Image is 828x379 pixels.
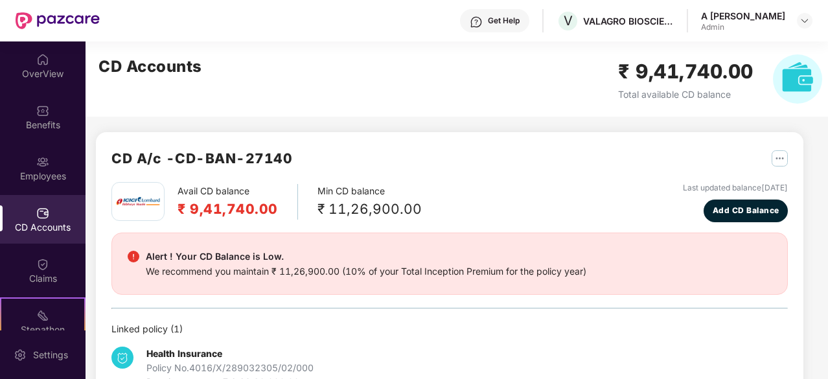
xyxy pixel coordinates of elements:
[111,148,292,169] h2: CD A/c - CD-BAN-27140
[772,150,788,167] img: svg+xml;base64,PHN2ZyB4bWxucz0iaHR0cDovL3d3dy53My5vcmcvMjAwMC9zdmciIHdpZHRoPSIyNSIgaGVpZ2h0PSIyNS...
[14,349,27,362] img: svg+xml;base64,PHN2ZyBpZD0iU2V0dGluZy0yMHgyMCIgeG1sbnM9Imh0dHA6Ly93d3cudzMub3JnLzIwMDAvc3ZnIiB3aW...
[146,361,314,375] div: Policy No. 4016/X/289032305/02/000
[713,205,779,217] span: Add CD Balance
[36,104,49,117] img: svg+xml;base64,PHN2ZyBpZD0iQmVuZWZpdHMiIHhtbG5zPSJodHRwOi8vd3d3LnczLm9yZy8yMDAwL3N2ZyIgd2lkdGg9Ij...
[146,264,586,279] div: We recommend you maintain ₹ 11,26,900.00 (10% of your Total Inception Premium for the policy year)
[488,16,520,26] div: Get Help
[317,198,422,220] div: ₹ 11,26,900.00
[701,10,785,22] div: A [PERSON_NAME]
[470,16,483,29] img: svg+xml;base64,PHN2ZyBpZD0iSGVscC0zMngzMiIgeG1sbnM9Imh0dHA6Ly93d3cudzMub3JnLzIwMDAvc3ZnIiB3aWR0aD...
[36,207,49,220] img: svg+xml;base64,PHN2ZyBpZD0iQ0RfQWNjb3VudHMiIGRhdGEtbmFtZT0iQ0QgQWNjb3VudHMiIHhtbG5zPSJodHRwOi8vd3...
[111,347,133,369] img: svg+xml;base64,PHN2ZyB4bWxucz0iaHR0cDovL3d3dy53My5vcmcvMjAwMC9zdmciIHdpZHRoPSIzNCIgaGVpZ2h0PSIzNC...
[113,193,163,210] img: icici.png
[36,309,49,322] img: svg+xml;base64,PHN2ZyB4bWxucz0iaHR0cDovL3d3dy53My5vcmcvMjAwMC9zdmciIHdpZHRoPSIyMSIgaGVpZ2h0PSIyMC...
[178,198,278,220] h2: ₹ 9,41,740.00
[36,155,49,168] img: svg+xml;base64,PHN2ZyBpZD0iRW1wbG95ZWVzIiB4bWxucz0iaHR0cDovL3d3dy53My5vcmcvMjAwMC9zdmciIHdpZHRoPS...
[128,251,139,262] img: svg+xml;base64,PHN2ZyBpZD0iRGFuZ2VyX2FsZXJ0IiBkYXRhLW5hbWU9IkRhbmdlciBhbGVydCIgeG1sbnM9Imh0dHA6Ly...
[111,322,788,336] div: Linked policy ( 1 )
[146,249,586,264] div: Alert ! Your CD Balance is Low.
[36,258,49,271] img: svg+xml;base64,PHN2ZyBpZD0iQ2xhaW0iIHhtbG5zPSJodHRwOi8vd3d3LnczLm9yZy8yMDAwL3N2ZyIgd2lkdGg9IjIwIi...
[618,89,731,100] span: Total available CD balance
[683,182,788,194] div: Last updated balance [DATE]
[799,16,810,26] img: svg+xml;base64,PHN2ZyBpZD0iRHJvcGRvd24tMzJ4MzIiIHhtbG5zPSJodHRwOi8vd3d3LnczLm9yZy8yMDAwL3N2ZyIgd2...
[564,13,573,29] span: V
[178,184,298,220] div: Avail CD balance
[773,54,822,104] img: svg+xml;base64,PHN2ZyB4bWxucz0iaHR0cDovL3d3dy53My5vcmcvMjAwMC9zdmciIHhtbG5zOnhsaW5rPSJodHRwOi8vd3...
[29,349,72,362] div: Settings
[1,323,84,336] div: Stepathon
[701,22,785,32] div: Admin
[16,12,100,29] img: New Pazcare Logo
[36,53,49,66] img: svg+xml;base64,PHN2ZyBpZD0iSG9tZSIgeG1sbnM9Imh0dHA6Ly93d3cudzMub3JnLzIwMDAvc3ZnIiB3aWR0aD0iMjAiIG...
[583,15,674,27] div: VALAGRO BIOSCIENCES
[618,56,753,87] h2: ₹ 9,41,740.00
[98,54,202,79] h2: CD Accounts
[146,348,222,359] b: Health Insurance
[317,184,422,220] div: Min CD balance
[704,200,788,222] button: Add CD Balance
